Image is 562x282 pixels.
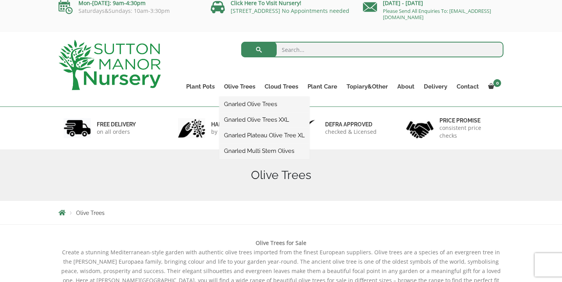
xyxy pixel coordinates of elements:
p: on all orders [97,128,136,136]
p: by professionals [211,128,254,136]
a: Cloud Trees [260,81,303,92]
b: Olive Trees for Sale [256,239,306,247]
h6: FREE DELIVERY [97,121,136,128]
img: logo [59,40,161,90]
p: Saturdays&Sundays: 10am-3:30pm [59,8,199,14]
a: Gnarled Plateau Olive Tree XL [219,129,309,141]
a: Contact [452,81,484,92]
a: Plant Care [303,81,342,92]
a: Topiary&Other [342,81,393,92]
h6: Defra approved [325,121,377,128]
span: Olive Trees [76,210,105,216]
a: [STREET_ADDRESS] No Appointments needed [231,7,349,14]
h6: hand picked [211,121,254,128]
h6: Price promise [439,117,499,124]
a: Delivery [419,81,452,92]
input: Search... [241,42,504,57]
span: 0 [493,79,501,87]
img: 1.jpg [64,118,91,138]
a: Plant Pots [181,81,219,92]
nav: Breadcrumbs [59,209,503,216]
a: Gnarled Multi Stem Olives [219,145,309,157]
img: 4.jpg [406,116,434,140]
a: 0 [484,81,503,92]
p: checked & Licensed [325,128,377,136]
a: About [393,81,419,92]
p: consistent price checks [439,124,499,140]
a: Gnarled Olive Trees [219,98,309,110]
img: 2.jpg [178,118,205,138]
h1: Olive Trees [59,168,503,182]
a: Gnarled Olive Trees XXL [219,114,309,126]
a: Olive Trees [219,81,260,92]
a: Please Send All Enquiries To: [EMAIL_ADDRESS][DOMAIN_NAME] [383,7,491,21]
